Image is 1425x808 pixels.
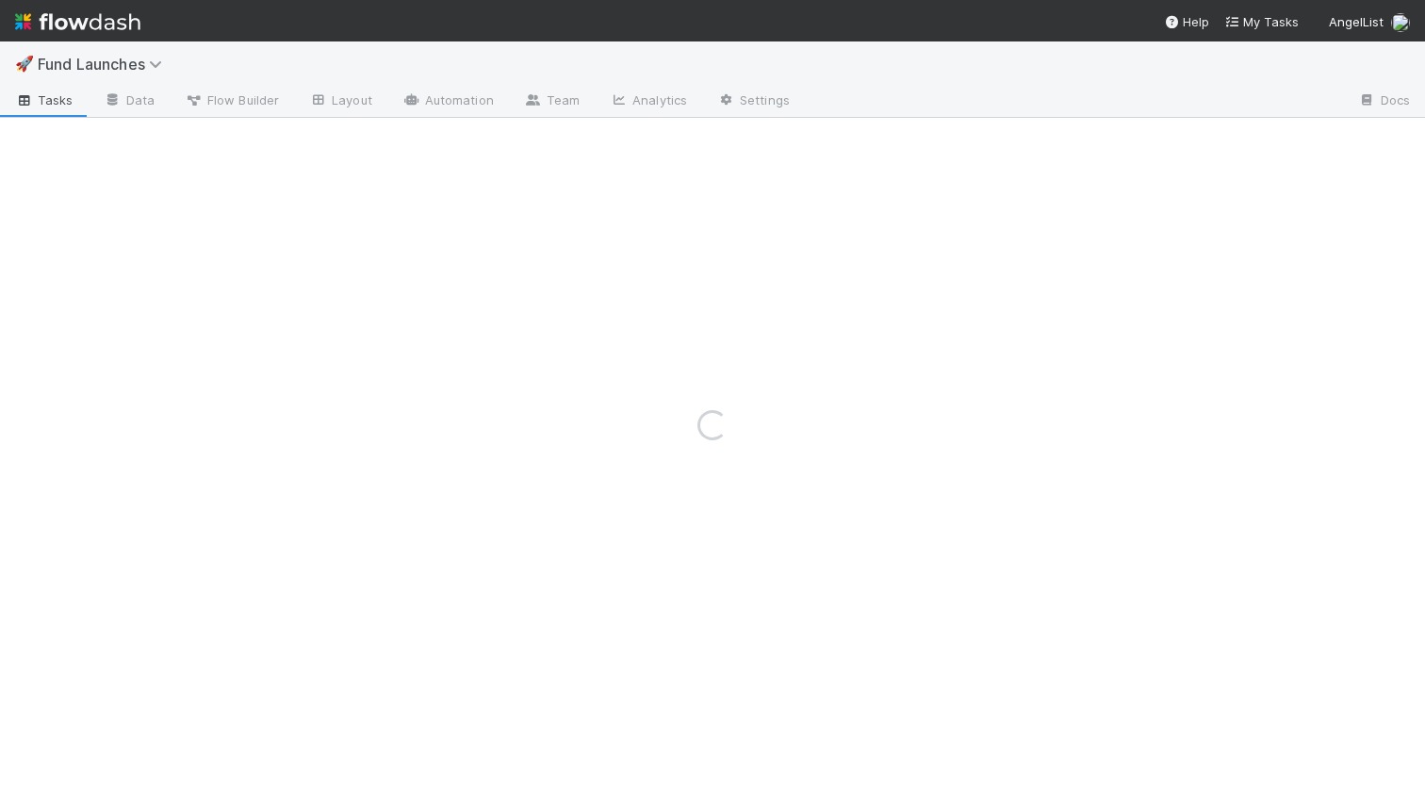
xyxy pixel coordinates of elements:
[1391,13,1410,32] img: avatar_0a9e60f7-03da-485c-bb15-a40c44fcec20.png
[1224,14,1299,29] span: My Tasks
[1329,14,1384,29] span: AngelList
[1224,12,1299,31] a: My Tasks
[15,6,140,38] img: logo-inverted-e16ddd16eac7371096b0.svg
[1164,12,1209,31] div: Help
